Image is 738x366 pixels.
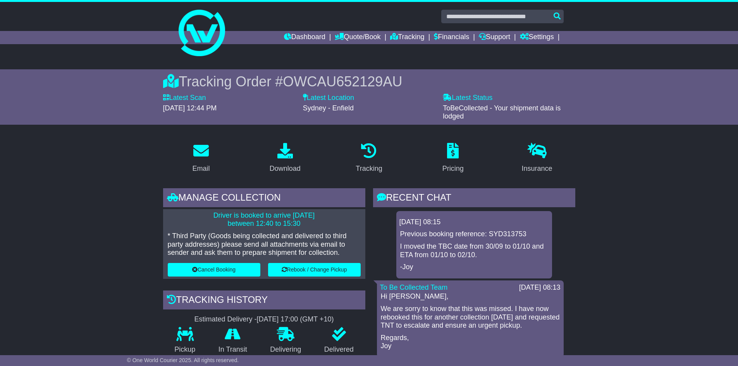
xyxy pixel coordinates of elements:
[313,345,365,354] p: Delivered
[163,345,207,354] p: Pickup
[443,104,561,120] span: ToBeCollected - Your shipment data is lodged
[163,188,365,209] div: Manage collection
[284,31,325,44] a: Dashboard
[390,31,424,44] a: Tracking
[479,31,510,44] a: Support
[400,263,548,271] p: -Joy
[192,163,210,174] div: Email
[351,140,387,177] a: Tracking
[399,218,549,227] div: [DATE] 08:15
[303,94,354,102] label: Latest Location
[373,188,575,209] div: RECENT CHAT
[400,242,548,259] p: I moved the TBC date from 30/09 to 01/10 and ETA from 01/10 to 02/10.
[356,163,382,174] div: Tracking
[381,305,560,330] p: We are sorry to know that this was missed. I have now rebooked this for another collection [DATE]...
[163,94,206,102] label: Latest Scan
[187,140,215,177] a: Email
[442,163,464,174] div: Pricing
[380,284,448,291] a: To Be Collected Team
[283,74,402,89] span: OWCAU652129AU
[127,357,239,363] span: © One World Courier 2025. All rights reserved.
[163,73,575,90] div: Tracking Order #
[257,315,334,324] div: [DATE] 17:00 (GMT +10)
[519,284,561,292] div: [DATE] 08:13
[381,334,560,351] p: Regards, Joy
[168,211,361,228] p: Driver is booked to arrive [DATE] between 12:40 to 15:30
[163,290,365,311] div: Tracking history
[434,31,469,44] a: Financials
[381,292,560,301] p: Hi [PERSON_NAME],
[163,315,365,324] div: Estimated Delivery -
[400,230,548,239] p: Previous booking reference: SYD313753
[520,31,554,44] a: Settings
[265,140,306,177] a: Download
[303,104,354,112] span: Sydney - Enfield
[207,345,259,354] p: In Transit
[522,163,552,174] div: Insurance
[268,263,361,277] button: Rebook / Change Pickup
[168,232,361,257] p: * Third Party (Goods being collected and delivered to third party addresses) please send all atta...
[168,263,260,277] button: Cancel Booking
[443,94,492,102] label: Latest Status
[270,163,301,174] div: Download
[437,140,469,177] a: Pricing
[335,31,380,44] a: Quote/Book
[517,140,557,177] a: Insurance
[259,345,313,354] p: Delivering
[163,104,217,112] span: [DATE] 12:44 PM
